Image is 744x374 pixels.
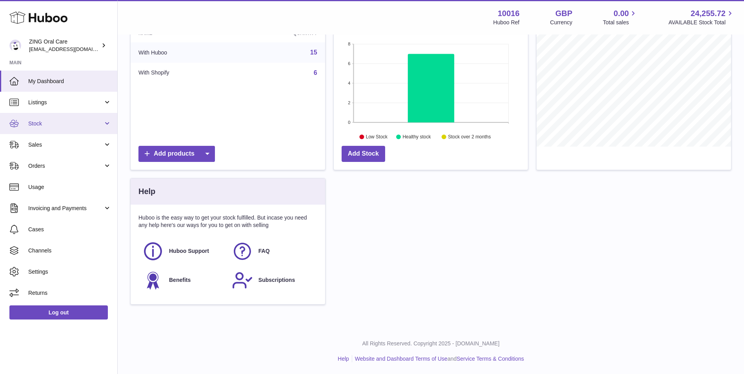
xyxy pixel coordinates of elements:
[614,8,629,19] span: 0.00
[457,356,524,362] a: Service Terms & Conditions
[232,241,313,262] a: FAQ
[352,355,524,363] li: and
[310,49,317,56] a: 15
[124,340,738,347] p: All Rights Reserved. Copyright 2025 - [DOMAIN_NAME]
[28,268,111,276] span: Settings
[603,19,638,26] span: Total sales
[555,8,572,19] strong: GBP
[28,205,103,212] span: Invoicing and Payments
[169,247,209,255] span: Huboo Support
[603,8,638,26] a: 0.00 Total sales
[28,99,103,106] span: Listings
[348,100,350,105] text: 2
[258,247,270,255] span: FAQ
[348,81,350,85] text: 4
[402,134,431,140] text: Healthy stock
[131,42,235,63] td: With Huboo
[348,120,350,125] text: 0
[28,183,111,191] span: Usage
[668,8,735,26] a: 24,255.72 AVAILABLE Stock Total
[28,289,111,297] span: Returns
[28,141,103,149] span: Sales
[342,146,385,162] a: Add Stock
[232,270,313,291] a: Subscriptions
[142,241,224,262] a: Huboo Support
[142,270,224,291] a: Benefits
[28,247,111,254] span: Channels
[448,134,491,140] text: Stock over 2 months
[366,134,388,140] text: Low Stock
[138,146,215,162] a: Add products
[348,42,350,46] text: 8
[138,186,155,197] h3: Help
[493,19,520,26] div: Huboo Ref
[550,19,573,26] div: Currency
[138,214,317,229] p: Huboo is the easy way to get your stock fulfilled. But incase you need any help here's our ways f...
[9,305,108,320] a: Log out
[9,40,21,51] img: internalAdmin-10016@internal.huboo.com
[169,276,191,284] span: Benefits
[258,276,295,284] span: Subscriptions
[28,120,103,127] span: Stock
[348,61,350,66] text: 6
[691,8,726,19] span: 24,255.72
[355,356,447,362] a: Website and Dashboard Terms of Use
[28,162,103,170] span: Orders
[29,38,100,53] div: ZING Oral Care
[338,356,349,362] a: Help
[314,69,317,76] a: 6
[29,46,115,52] span: [EMAIL_ADDRESS][DOMAIN_NAME]
[498,8,520,19] strong: 10016
[28,78,111,85] span: My Dashboard
[668,19,735,26] span: AVAILABLE Stock Total
[131,63,235,83] td: With Shopify
[28,226,111,233] span: Cases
